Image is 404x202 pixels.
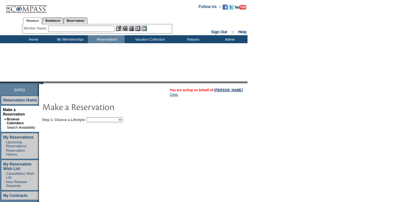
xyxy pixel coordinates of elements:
[6,149,25,156] a: Reservation History
[125,35,174,43] td: Vacation Collection
[141,26,147,31] img: b_calculator.gif
[42,118,86,122] b: Step 1: Choose a Lifestyle:
[235,5,246,10] img: Subscribe to our YouTube Channel
[4,172,5,179] td: ·
[229,6,234,10] a: Follow us on Twitter
[3,193,27,198] a: My Contracts
[51,35,88,43] td: My Memberships
[6,140,27,148] a: Upcoming Reservations
[229,4,234,10] img: Follow us on Twitter
[235,6,246,10] a: Subscribe to our YouTube Channel
[199,4,221,12] td: Follow Us ::
[3,135,34,140] a: My Reservations
[42,100,170,113] img: pgTtlMakeReservation.gif
[3,98,37,102] a: Reservation Home
[4,125,6,129] td: ·
[24,26,48,31] div: Member Name:
[122,26,128,31] img: View
[7,117,24,125] a: Browse Calendars
[3,108,25,117] a: Make a Reservation
[41,82,43,84] img: promoShadowLeftCorner.gif
[23,17,42,24] a: Members
[129,26,134,31] img: Impersonate
[14,88,25,92] span: [DATE]
[4,180,5,188] td: ·
[88,35,125,43] td: Reservations
[211,35,248,43] td: Admin
[232,30,234,34] span: ::
[223,6,228,10] a: Become our fan on Facebook
[42,17,64,24] a: Residences
[3,162,32,171] a: My Reservation Wish List
[223,4,228,10] img: Become our fan on Facebook
[4,117,6,121] b: »
[170,88,243,92] span: You are acting on behalf of:
[6,180,27,188] a: New Release Requests
[211,30,227,34] a: Sign Out
[7,125,35,129] a: Search Availability
[214,88,243,92] a: [PERSON_NAME]
[43,82,44,84] img: blank.gif
[170,93,178,96] a: Clear
[64,17,88,24] a: Reservations
[116,26,121,31] img: b_edit.gif
[174,35,211,43] td: Reports
[14,35,51,43] td: Home
[135,26,141,31] img: Reservations
[238,30,247,34] a: Help
[4,140,5,148] td: ·
[6,172,34,179] a: Cancellation Wish List
[4,149,5,156] td: ·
